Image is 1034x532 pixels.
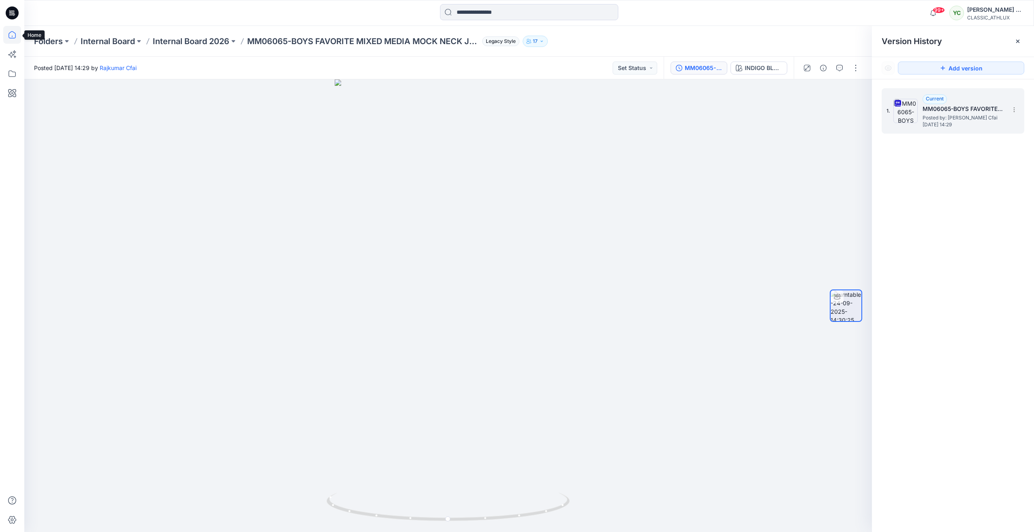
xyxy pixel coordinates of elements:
[923,122,1004,128] span: [DATE] 14:29
[882,62,895,74] button: Show Hidden Versions
[482,36,519,46] span: Legacy Style
[247,36,479,47] p: MM06065-BOYS FAVORITE MIXED MEDIA MOCK NECK JACKET
[882,36,942,46] span: Version History
[933,7,945,13] span: 99+
[898,62,1024,74] button: Add version
[731,62,787,74] button: INDIGO BLUE HTR
[967,15,1024,21] div: CLASSIC_ATHLUX
[81,36,135,47] a: Internal Board
[533,37,538,46] p: 17
[967,5,1024,15] div: [PERSON_NAME] Cfai
[923,104,1004,114] h5: MM06065-BOYS FAVORITE MIXED MEDIA MOCK NECK JACKET
[100,64,137,71] a: Rajkumar Cfai
[887,107,890,115] span: 1.
[479,36,519,47] button: Legacy Style
[671,62,727,74] button: MM06065-BOYS FAVORITE MIXED MEDIA MOCK NECK JACKET
[523,36,548,47] button: 17
[34,36,63,47] a: Folders
[685,64,722,72] div: MM06065-BOYS FAVORITE MIXED MEDIA MOCK NECK JACKET
[153,36,229,47] a: Internal Board 2026
[34,64,137,72] span: Posted [DATE] 14:29 by
[745,64,782,72] div: INDIGO BLUE HTR
[893,99,918,123] img: MM06065-BOYS FAVORITE MIXED MEDIA MOCK NECK JACKET
[923,114,1004,122] span: Posted by: Rajkumar Cfai
[926,96,944,102] span: Current
[817,62,830,74] button: Details
[949,6,964,20] div: YC
[1015,38,1021,45] button: Close
[831,290,861,321] img: turntable-24-09-2025-14:30:25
